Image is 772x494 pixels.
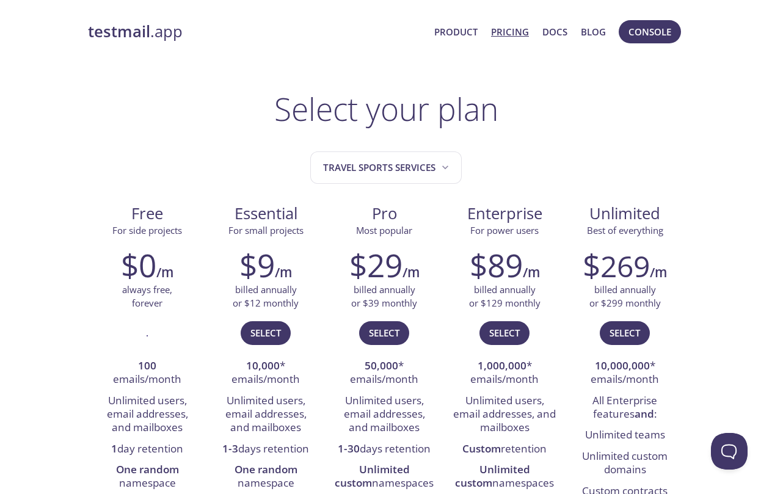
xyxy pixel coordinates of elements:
button: Select [479,321,530,344]
h6: /m [156,262,173,283]
a: testmail.app [88,21,424,42]
span: 269 [600,246,650,286]
strong: 1 [111,441,117,456]
h2: $0 [121,247,156,283]
li: Unlimited custom domains [575,446,675,481]
li: day retention [97,439,197,460]
li: Unlimited users, email addresses, and mailboxes [216,391,316,439]
a: Pricing [491,24,529,40]
strong: Unlimited custom [335,462,410,490]
li: All Enterprise features : [575,391,675,426]
li: Unlimited users, email addresses, and mailboxes [453,391,556,439]
span: Essential [216,203,315,224]
span: Pro [335,203,434,224]
span: Travel Sports Services [323,159,451,176]
h2: $ [583,247,650,283]
span: Select [610,325,640,341]
li: retention [453,439,556,460]
a: Blog [581,24,606,40]
span: Select [489,325,520,341]
button: Travel Sports Services [310,151,462,184]
span: Select [250,325,281,341]
li: Unlimited users, email addresses, and mailboxes [334,391,434,439]
span: Free [98,203,197,224]
p: always free, forever [122,283,172,310]
strong: 1-3 [222,441,238,456]
span: For small projects [228,224,304,236]
span: Select [369,325,399,341]
a: Docs [542,24,567,40]
strong: Unlimited custom [455,462,530,490]
span: Enterprise [453,203,556,224]
span: For power users [470,224,539,236]
h6: /m [402,262,420,283]
strong: testmail [88,21,150,42]
li: * emails/month [575,356,675,391]
strong: 100 [138,358,156,372]
button: Console [619,20,681,43]
h2: $29 [349,247,402,283]
h2: $89 [470,247,523,283]
li: * emails/month [216,356,316,391]
button: Select [600,321,650,344]
span: Unlimited [589,203,660,224]
h2: $9 [239,247,275,283]
h1: Select your plan [274,90,498,127]
button: Select [241,321,291,344]
span: For side projects [112,224,182,236]
strong: One random [116,462,179,476]
button: Select [359,321,409,344]
p: billed annually or $39 monthly [351,283,417,310]
h6: /m [523,262,540,283]
strong: 10,000,000 [595,358,650,372]
li: days retention [216,439,316,460]
strong: 50,000 [365,358,398,372]
strong: One random [235,462,297,476]
strong: 1,000,000 [478,358,526,372]
p: billed annually or $12 monthly [233,283,299,310]
a: Product [434,24,478,40]
strong: Custom [462,441,501,456]
strong: 1-30 [338,441,360,456]
li: * emails/month [334,356,434,391]
h6: /m [275,262,292,283]
strong: and [635,407,654,421]
span: Best of everything [587,224,663,236]
li: Unlimited teams [575,425,675,446]
span: Most popular [356,224,412,236]
li: * emails/month [453,356,556,391]
p: billed annually or $299 monthly [589,283,661,310]
li: emails/month [97,356,197,391]
iframe: Help Scout Beacon - Open [711,433,748,470]
li: Unlimited users, email addresses, and mailboxes [97,391,197,439]
li: days retention [334,439,434,460]
strong: 10,000 [246,358,280,372]
span: Console [628,24,671,40]
h6: /m [650,262,667,283]
p: billed annually or $129 monthly [469,283,541,310]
